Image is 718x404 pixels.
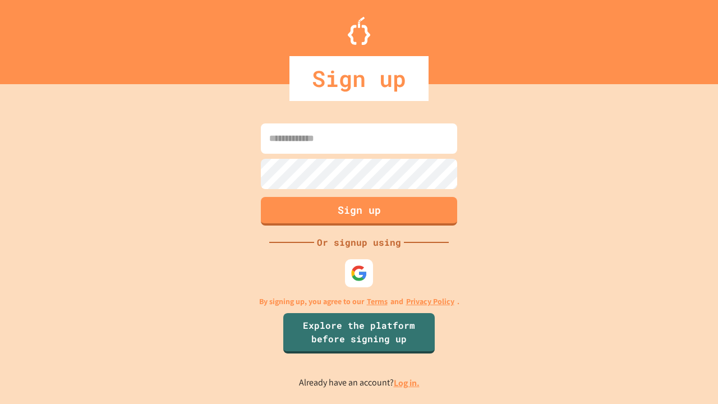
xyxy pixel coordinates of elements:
[406,296,454,307] a: Privacy Policy
[289,56,429,101] div: Sign up
[299,376,420,390] p: Already have an account?
[261,197,457,226] button: Sign up
[259,296,459,307] p: By signing up, you agree to our and .
[348,17,370,45] img: Logo.svg
[367,296,388,307] a: Terms
[394,377,420,389] a: Log in.
[351,265,367,282] img: google-icon.svg
[283,313,435,353] a: Explore the platform before signing up
[314,236,404,249] div: Or signup using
